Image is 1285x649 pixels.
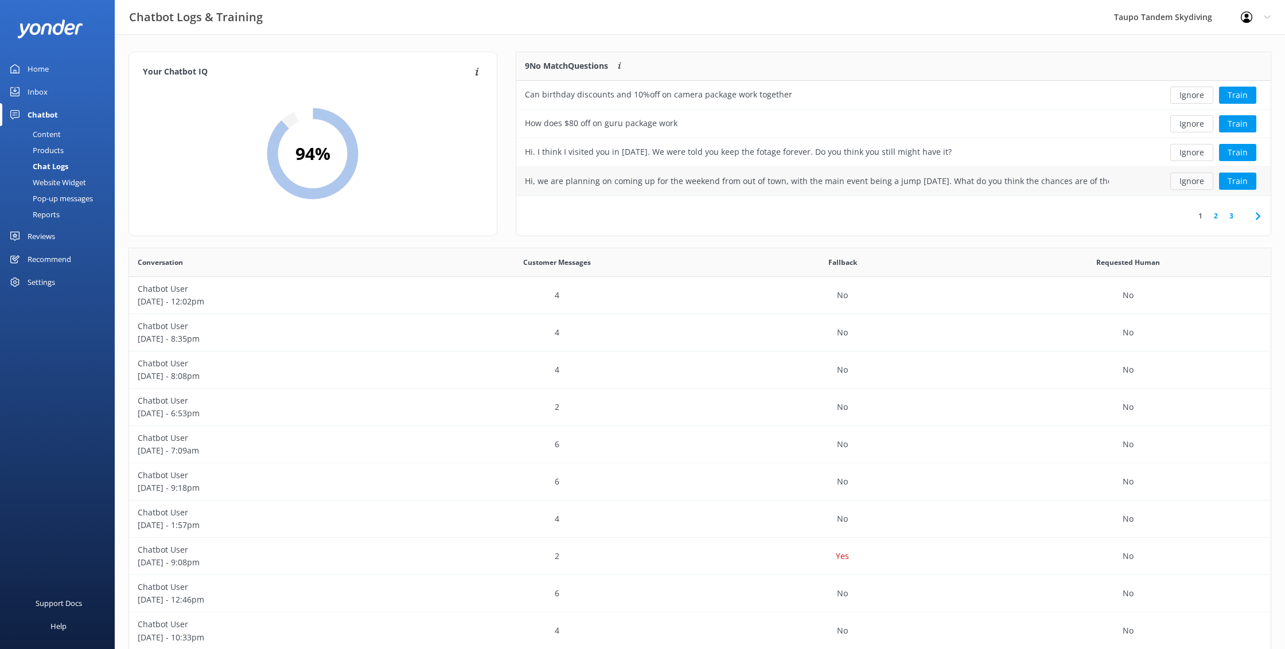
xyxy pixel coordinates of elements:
[138,556,406,569] p: [DATE] - 9:08pm
[1170,115,1213,132] button: Ignore
[138,482,406,494] p: [DATE] - 9:18pm
[7,142,115,158] a: Products
[17,19,83,38] img: yonder-white-logo.png
[555,289,559,302] p: 4
[1123,438,1134,451] p: No
[1123,363,1134,376] p: No
[138,618,406,631] p: Chatbot User
[138,432,406,444] p: Chatbot User
[837,289,848,302] p: No
[129,501,1271,538] div: row
[138,407,406,420] p: [DATE] - 6:53pm
[1123,326,1134,339] p: No
[555,624,559,637] p: 4
[7,206,60,222] div: Reports
[129,8,263,26] h3: Chatbot Logs & Training
[555,326,559,339] p: 4
[138,519,406,531] p: [DATE] - 1:57pm
[525,117,677,130] div: How does $80 off on guru package work
[7,126,115,142] a: Content
[138,631,406,644] p: [DATE] - 10:33pm
[28,103,58,126] div: Chatbot
[129,538,1271,575] div: row
[1170,173,1213,190] button: Ignore
[1123,587,1134,600] p: No
[28,57,49,80] div: Home
[7,190,115,206] a: Pop-up messages
[138,469,406,482] p: Chatbot User
[525,88,792,101] div: Can birthday discounts and 10%off on camera package work together
[7,142,64,158] div: Products
[1123,289,1134,302] p: No
[1219,144,1256,161] button: Train
[138,544,406,556] p: Chatbot User
[525,60,608,72] p: 9 No Match Questions
[138,283,406,295] p: Chatbot User
[1096,257,1160,268] span: Requested Human
[138,333,406,345] p: [DATE] - 8:35pm
[555,363,559,376] p: 4
[1123,475,1134,488] p: No
[516,138,1271,167] div: row
[138,370,406,382] p: [DATE] - 8:08pm
[7,126,61,142] div: Content
[1123,401,1134,413] p: No
[516,81,1271,196] div: grid
[138,257,183,268] span: Conversation
[836,550,849,562] p: Yes
[138,357,406,370] p: Chatbot User
[28,248,71,271] div: Recommend
[50,615,67,638] div: Help
[129,277,1271,314] div: row
[7,206,115,222] a: Reports
[516,110,1271,138] div: row
[837,475,848,488] p: No
[1170,144,1213,161] button: Ignore
[295,140,330,167] h2: 94 %
[138,295,406,308] p: [DATE] - 12:02pm
[837,438,848,451] p: No
[837,513,848,525] p: No
[7,158,68,174] div: Chat Logs
[1170,87,1213,104] button: Ignore
[555,401,559,413] p: 2
[516,81,1271,110] div: row
[837,401,848,413] p: No
[1208,210,1224,221] a: 2
[28,225,55,248] div: Reviews
[28,271,55,294] div: Settings
[7,158,115,174] a: Chat Logs
[138,593,406,606] p: [DATE] - 12:46pm
[1219,87,1256,104] button: Train
[129,351,1271,389] div: row
[837,587,848,600] p: No
[138,320,406,333] p: Chatbot User
[525,146,952,158] div: Hi. I think I visited you in [DATE]. We were told you keep the fotage forever. Do you think you s...
[138,506,406,519] p: Chatbot User
[555,587,559,600] p: 6
[555,513,559,525] p: 4
[555,550,559,562] p: 2
[143,66,472,79] h4: Your Chatbot IQ
[555,475,559,488] p: 6
[523,257,591,268] span: Customer Messages
[129,314,1271,351] div: row
[7,174,86,190] div: Website Widget
[525,175,1109,187] div: Hi, we are planning on coming up for the weekend from out of town, with the main event being a ju...
[837,624,848,637] p: No
[837,363,848,376] p: No
[516,167,1271,196] div: row
[1224,210,1239,221] a: 3
[7,174,115,190] a: Website Widget
[129,463,1271,501] div: row
[1123,550,1134,562] p: No
[129,575,1271,612] div: row
[555,438,559,451] p: 6
[1193,210,1208,221] a: 1
[1123,624,1134,637] p: No
[28,80,48,103] div: Inbox
[828,257,857,268] span: Fallback
[1219,173,1256,190] button: Train
[36,592,82,615] div: Support Docs
[1219,115,1256,132] button: Train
